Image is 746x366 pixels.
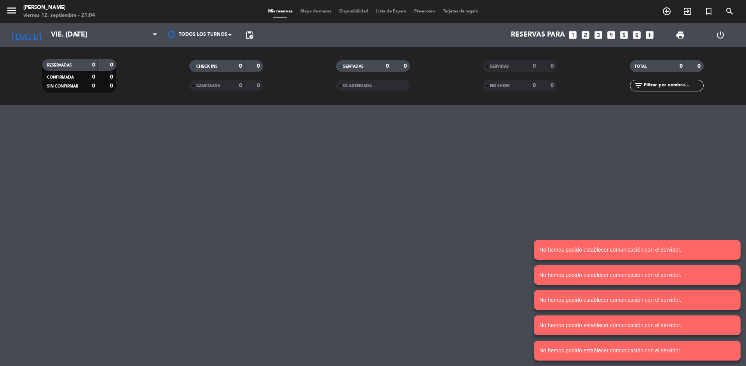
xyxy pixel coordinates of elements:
strong: 0 [239,63,242,69]
span: Lista de Espera [372,9,410,14]
span: Pre-acceso [410,9,439,14]
strong: 0 [551,83,555,88]
i: looks_two [580,30,591,40]
i: power_settings_new [716,30,725,40]
span: pending_actions [245,30,254,40]
notyf-toast: No hemos podido establecer comunicación con el servidor. [534,341,741,361]
strong: 0 [92,83,95,89]
notyf-toast: No hemos podido establecer comunicación con el servidor. [534,290,741,310]
span: TOTAL [634,65,647,68]
span: Mapa de mesas [296,9,335,14]
i: looks_5 [619,30,629,40]
div: viernes 12. septiembre - 21:04 [23,12,95,19]
i: [DATE] [6,26,47,44]
span: SENTADAS [343,65,364,68]
i: filter_list [634,81,643,90]
i: looks_4 [606,30,616,40]
strong: 0 [386,63,389,69]
span: SERVIDAS [490,65,509,68]
i: looks_one [568,30,578,40]
i: arrow_drop_down [72,30,82,40]
span: SIN CONFIRMAR [47,84,78,88]
strong: 0 [110,62,115,68]
strong: 0 [257,83,261,88]
span: CHECK INS [196,65,218,68]
span: CANCELADA [196,84,220,88]
span: RE AGENDADA [343,84,372,88]
notyf-toast: No hemos podido establecer comunicación con el servidor. [534,240,741,260]
span: Disponibilidad [335,9,372,14]
div: [PERSON_NAME] [23,4,95,12]
strong: 0 [110,74,115,80]
notyf-toast: No hemos podido establecer comunicación con el servidor. [534,265,741,285]
strong: 0 [257,63,261,69]
strong: 0 [533,83,536,88]
strong: 0 [697,63,702,69]
span: print [676,30,685,40]
span: Mis reservas [264,9,296,14]
button: menu [6,5,17,19]
span: RESERVADAS [47,63,72,67]
notyf-toast: No hemos podido establecer comunicación con el servidor. [534,315,741,335]
i: add_circle_outline [662,7,671,16]
strong: 0 [533,63,536,69]
strong: 0 [551,63,555,69]
strong: 0 [239,83,242,88]
i: search [725,7,734,16]
i: looks_6 [632,30,642,40]
i: exit_to_app [683,7,692,16]
span: NO SHOW [490,84,510,88]
i: looks_3 [593,30,603,40]
strong: 0 [110,83,115,89]
div: LOG OUT [700,23,740,47]
input: Filtrar por nombre... [643,81,703,90]
strong: 0 [680,63,683,69]
strong: 0 [92,74,95,80]
i: turned_in_not [704,7,713,16]
strong: 0 [404,63,408,69]
i: add_box [645,30,655,40]
span: CONFIRMADA [47,75,74,79]
span: Reservas para [511,31,565,39]
i: menu [6,5,17,16]
strong: 0 [92,62,95,68]
span: Tarjetas de regalo [439,9,482,14]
